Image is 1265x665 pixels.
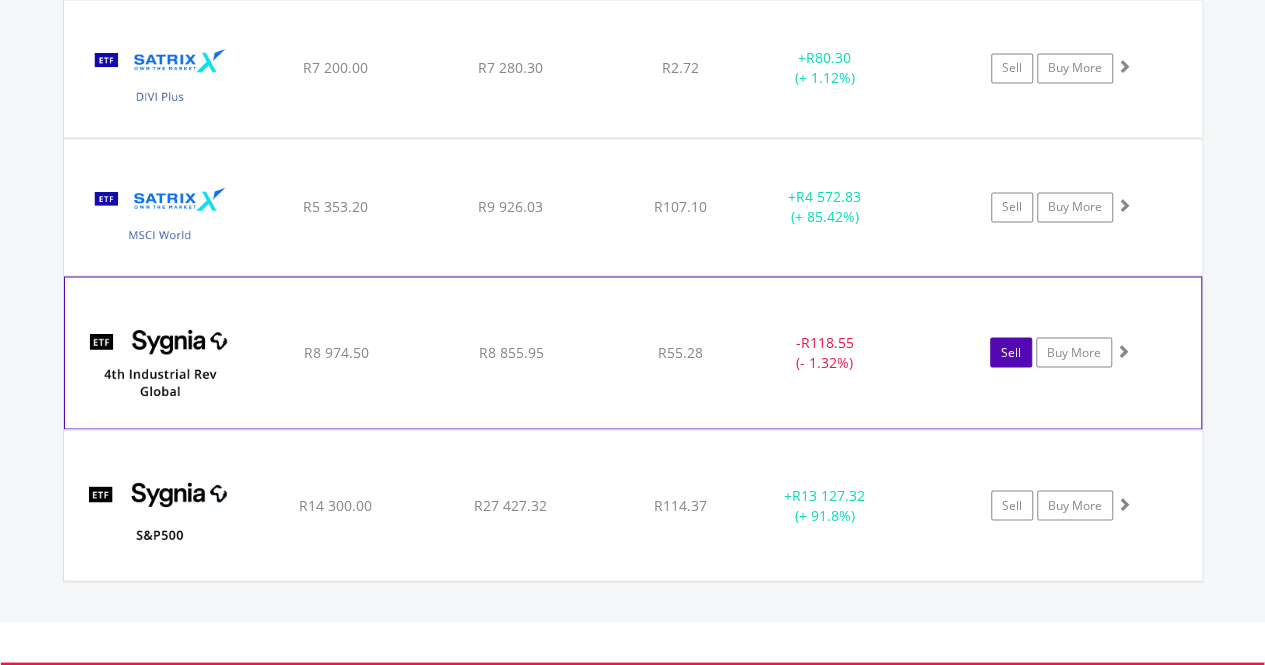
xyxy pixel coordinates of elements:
a: Sell [990,337,1032,367]
span: R4 572.83 [796,187,861,206]
div: + (+ 91.8%) [750,485,901,525]
img: TFSA.STXWDM.png [74,164,246,271]
a: Sell [991,53,1033,83]
span: R8 974.50 [303,342,368,361]
div: - (- 1.32%) [749,332,899,372]
img: TFSA.SYG4IR.png [75,302,247,422]
span: R7 200.00 [303,58,368,77]
span: R7 280.30 [478,58,543,77]
a: Sell [991,490,1033,520]
span: R8 855.95 [478,342,543,361]
div: + (+ 85.42%) [750,187,901,227]
a: Sell [991,192,1033,222]
a: Buy More [1037,53,1113,83]
a: Buy More [1036,337,1112,367]
a: Buy More [1037,490,1113,520]
span: R80.30 [806,48,851,67]
a: Buy More [1037,192,1113,222]
img: TFSA.STXDIV.png [74,25,246,132]
span: R9 926.03 [478,197,543,216]
span: R2.72 [662,58,699,77]
span: R13 127.32 [792,485,865,504]
div: + (+ 1.12%) [750,48,901,88]
span: R118.55 [800,332,853,351]
img: TFSA.SYG500.png [74,455,246,575]
span: R55.28 [658,342,703,361]
span: R114.37 [654,495,707,514]
span: R27 427.32 [474,495,547,514]
span: R14 300.00 [299,495,372,514]
span: R107.10 [654,197,707,216]
span: R5 353.20 [303,197,368,216]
